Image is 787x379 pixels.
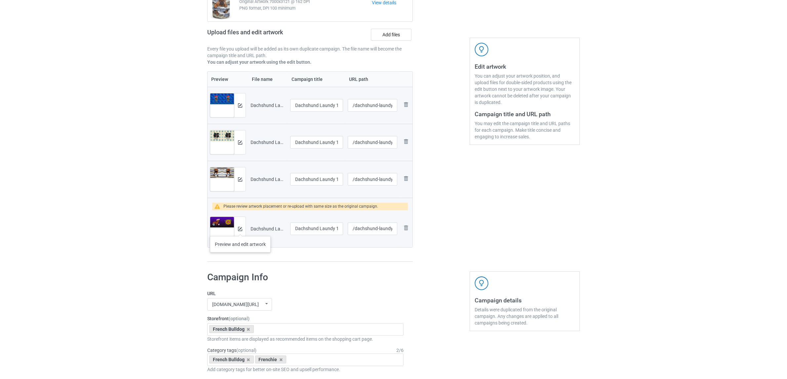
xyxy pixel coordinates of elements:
[345,72,400,87] th: URL path
[207,46,413,59] p: Every file you upload will be added as its own duplicate campaign. The file name will become the ...
[238,103,242,108] img: svg+xml;base64,PD94bWwgdmVyc2lvbj0iMS4wIiBlbmNvZGluZz0iVVRGLTgiPz4KPHN2ZyB3aWR0aD0iMTRweCIgaGVpZ2...
[210,236,271,253] div: Preview and edit artwork
[251,102,286,109] div: Dachshund Laundy 1306V (1).jpg
[223,203,378,210] div: Please review artwork placement or re-upload with same size as the original campaign.
[209,325,254,333] div: French Bulldog
[255,356,287,363] div: Frenchie
[251,225,286,232] div: Dachshund Laundy 1306V (4).jpg
[475,306,575,326] div: Details were duplicated from the original campaign. Any changes are applied to all campaigns bein...
[207,29,331,41] h2: Upload files and edit artwork
[251,176,286,183] div: Dachshund Laundy 1306V (3).jpg
[239,5,372,12] span: PNG format, DPI 100 minimum
[475,73,575,106] div: You can adjust your artwork position, and upload files for double-sided products using the edit b...
[229,316,250,321] span: (optional)
[371,29,412,41] label: Add files
[475,110,575,118] h3: Campaign title and URL path
[238,140,242,145] img: svg+xml;base64,PD94bWwgdmVyc2lvbj0iMS4wIiBlbmNvZGluZz0iVVRGLTgiPz4KPHN2ZyB3aWR0aD0iMTRweCIgaGVpZ2...
[402,224,410,232] img: svg+xml;base64,PD94bWwgdmVyc2lvbj0iMS4wIiBlbmNvZGluZz0iVVRGLTgiPz4KPHN2ZyB3aWR0aD0iMjhweCIgaGVpZ2...
[215,204,223,209] img: warning
[210,217,234,227] img: original.jpg
[236,348,256,353] span: (optional)
[207,59,311,65] b: You can adjust your artwork using the edit button.
[207,366,404,373] div: Add category tags for better on-site SEO and upsell performance.
[207,271,404,283] h1: Campaign Info
[238,177,242,182] img: svg+xml;base64,PD94bWwgdmVyc2lvbj0iMS4wIiBlbmNvZGluZz0iVVRGLTgiPz4KPHN2ZyB3aWR0aD0iMTRweCIgaGVpZ2...
[396,347,404,354] div: 2 / 6
[402,175,410,183] img: svg+xml;base64,PD94bWwgdmVyc2lvbj0iMS4wIiBlbmNvZGluZz0iVVRGLTgiPz4KPHN2ZyB3aWR0aD0iMjhweCIgaGVpZ2...
[207,290,404,297] label: URL
[210,93,234,104] img: original.jpg
[248,72,288,87] th: File name
[207,336,404,342] div: Storefront items are displayed as recommended items on the shopping cart page.
[210,167,234,178] img: original.jpg
[238,227,242,231] img: svg+xml;base64,PD94bWwgdmVyc2lvbj0iMS4wIiBlbmNvZGluZz0iVVRGLTgiPz4KPHN2ZyB3aWR0aD0iMTRweCIgaGVpZ2...
[475,63,575,70] h3: Edit artwork
[208,72,248,87] th: Preview
[212,302,259,307] div: [DOMAIN_NAME][URL]
[475,120,575,140] div: You may edit the campaign title and URL paths for each campaign. Make title concise and engaging ...
[475,276,489,290] img: svg+xml;base64,PD94bWwgdmVyc2lvbj0iMS4wIiBlbmNvZGluZz0iVVRGLTgiPz4KPHN2ZyB3aWR0aD0iNDJweCIgaGVpZ2...
[475,43,489,56] img: svg+xml;base64,PD94bWwgdmVyc2lvbj0iMS4wIiBlbmNvZGluZz0iVVRGLTgiPz4KPHN2ZyB3aWR0aD0iNDJweCIgaGVpZ2...
[207,315,404,322] label: Storefront
[402,101,410,109] img: svg+xml;base64,PD94bWwgdmVyc2lvbj0iMS4wIiBlbmNvZGluZz0iVVRGLTgiPz4KPHN2ZyB3aWR0aD0iMjhweCIgaGVpZ2...
[251,139,286,146] div: Dachshund Laundy 1306V (2).jpg
[475,296,575,304] h3: Campaign details
[288,72,345,87] th: Campaign title
[207,347,256,354] label: Category tags
[209,356,254,363] div: French Bulldog
[210,130,234,141] img: original.jpg
[402,138,410,146] img: svg+xml;base64,PD94bWwgdmVyc2lvbj0iMS4wIiBlbmNvZGluZz0iVVRGLTgiPz4KPHN2ZyB3aWR0aD0iMjhweCIgaGVpZ2...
